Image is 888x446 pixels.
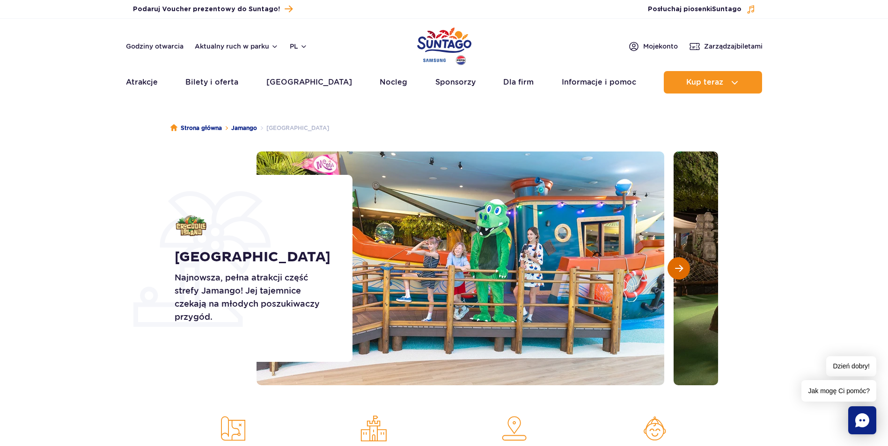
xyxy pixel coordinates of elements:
button: Posłuchaj piosenkiSuntago [648,5,756,14]
span: Dzień dobry! [826,356,876,376]
li: [GEOGRAPHIC_DATA] [257,123,329,133]
span: Posłuchaj piosenki [648,5,741,14]
button: Aktualny ruch w parku [195,43,279,50]
button: Kup teraz [664,71,762,94]
button: pl [290,42,308,51]
p: Najnowsza, pełna atrakcji część strefy Jamango! Jej tajemnice czekają na młodych poszukiwaczy prz... [175,271,331,324]
div: Chat [848,406,876,434]
span: Jak mogę Ci pomóc? [801,380,876,402]
span: Kup teraz [686,78,723,86]
a: Sponsorzy [435,71,476,94]
h1: [GEOGRAPHIC_DATA] [175,249,331,266]
span: Suntago [712,6,741,13]
a: Podaruj Voucher prezentowy do Suntago! [133,3,293,15]
span: Podaruj Voucher prezentowy do Suntago! [133,5,280,14]
a: Jamango [231,123,257,133]
a: Mojekonto [628,41,678,52]
span: Moje konto [643,42,678,51]
a: Atrakcje [126,71,158,94]
a: Dla firm [503,71,534,94]
a: Strona główna [170,123,222,133]
a: Informacje i pomoc [562,71,636,94]
span: Zarządzaj biletami [704,42,763,51]
a: [GEOGRAPHIC_DATA] [266,71,352,94]
a: Park of Poland [417,23,471,66]
a: Nocleg [380,71,407,94]
a: Zarządzajbiletami [689,41,763,52]
a: Bilety i oferta [185,71,238,94]
button: Następny slajd [668,257,690,280]
a: Godziny otwarcia [126,42,183,51]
